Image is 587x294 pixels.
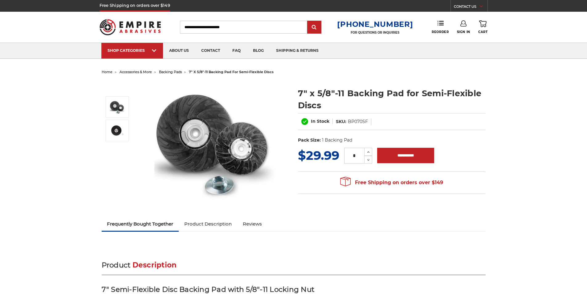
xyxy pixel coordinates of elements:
a: Reviews [237,217,267,231]
a: faq [226,43,247,59]
input: Submit [308,21,320,34]
img: 7" x 5/8"-11 Backing Pad for Semi-Flexible Discs [154,81,278,204]
a: Frequently Bought Together [102,217,179,231]
a: contact [195,43,226,59]
span: Free Shipping on orders over $149 [340,176,443,189]
span: In Stock [311,118,329,124]
strong: 7" Semi-Flexible Disc Backing Pad with 5/8"-11 Locking Nut [102,285,315,294]
a: home [102,70,112,74]
span: Reorder [432,30,449,34]
a: backing pads [159,70,182,74]
a: shipping & returns [270,43,325,59]
span: Cart [478,30,487,34]
img: Empire Abrasives [100,15,161,39]
a: about us [163,43,195,59]
img: 7" x 5/8"-11 Backing Pad for Semi-Flexible Discs [110,99,125,115]
dd: 1 Backing Pad [322,137,352,143]
a: blog [247,43,270,59]
span: $29.99 [298,148,339,163]
div: SHOP CATEGORIES [108,48,157,53]
span: Description [132,261,177,269]
span: Sign In [457,30,470,34]
a: [PHONE_NUMBER] [337,20,413,29]
span: Product [102,261,131,269]
dt: Pack Size: [298,137,321,143]
img: 7" x 5/8"-11 Backing Pad for Semi-Flexible Discs [110,123,125,138]
a: Product Description [179,217,237,231]
a: accessories & more [120,70,152,74]
span: 7" x 5/8"-11 backing pad for semi-flexible discs [189,70,274,74]
dt: SKU: [336,118,346,125]
p: FOR QUESTIONS OR INQUIRIES [337,31,413,35]
a: Reorder [432,20,449,34]
a: Cart [478,20,487,34]
a: CONTACT US [454,3,487,12]
h1: 7" x 5/8"-11 Backing Pad for Semi-Flexible Discs [298,87,486,111]
dd: BP070SF [348,118,368,125]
